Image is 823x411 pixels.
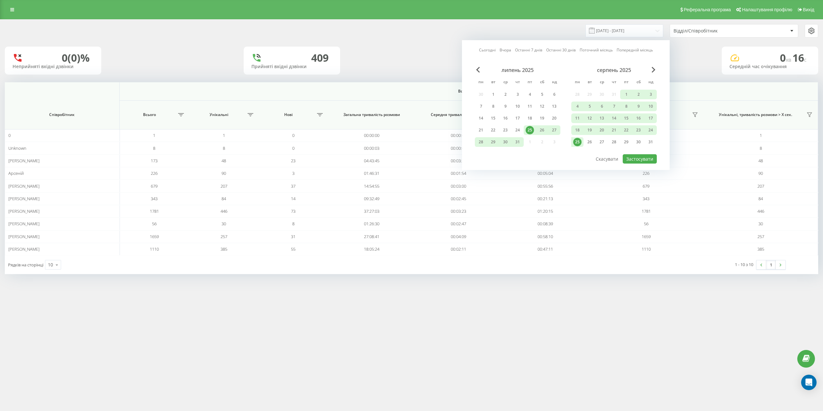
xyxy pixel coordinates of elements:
td: 00:04:09 [415,230,502,243]
div: 26 [538,126,546,134]
div: 23 [501,126,510,134]
div: чт 21 серп 2025 р. [608,125,620,135]
span: 8 [223,145,225,151]
div: сб 23 серп 2025 р. [632,125,645,135]
div: 12 [585,114,594,122]
span: 385 [757,246,764,252]
div: нд 20 лип 2025 р. [548,113,560,123]
span: 23 [291,158,295,164]
abbr: п’ятниця [621,78,631,87]
div: Неприйняті вхідні дзвінки [13,64,94,69]
abbr: четвер [513,78,522,87]
span: 1659 [150,234,159,239]
span: Рядків на сторінці [8,262,43,268]
abbr: субота [634,78,643,87]
div: нд 13 лип 2025 р. [548,102,560,111]
span: 0 [8,132,11,138]
span: 343 [151,196,158,201]
a: 1 [766,260,776,269]
abbr: субота [537,78,547,87]
div: 22 [489,126,497,134]
td: 00:03:00 [415,180,502,192]
span: 207 [757,183,764,189]
div: нд 6 лип 2025 р. [548,90,560,99]
abbr: середа [597,78,607,87]
div: 24 [647,126,655,134]
div: 29 [489,138,497,146]
span: Середня тривалість розмови [422,112,494,117]
a: Попередній місяць [617,47,653,53]
div: пн 11 серп 2025 р. [571,113,583,123]
span: 1110 [150,246,159,252]
div: пт 1 серп 2025 р. [620,90,632,99]
div: 20 [598,126,606,134]
div: 30 [634,138,643,146]
div: нд 3 серп 2025 р. [645,90,657,99]
td: 00:02:47 [415,218,502,230]
div: 9 [634,102,643,111]
span: [PERSON_NAME] [8,221,40,227]
span: Загальна тривалість розмови [335,112,408,117]
abbr: середа [501,78,510,87]
div: сб 9 серп 2025 р. [632,102,645,111]
span: 90 [222,170,226,176]
span: Унікальні [192,112,246,117]
div: ср 20 серп 2025 р. [596,125,608,135]
abbr: понеділок [476,78,486,87]
div: нд 27 лип 2025 р. [548,125,560,135]
div: 28 [477,138,485,146]
div: 15 [622,114,630,122]
td: 14:54:55 [328,180,415,192]
div: 19 [585,126,594,134]
div: вт 1 лип 2025 р. [487,90,499,99]
span: 14 [291,196,295,201]
div: сб 16 серп 2025 р. [632,113,645,123]
div: вт 5 серп 2025 р. [583,102,596,111]
div: 8 [489,102,497,111]
div: 22 [622,126,630,134]
span: [PERSON_NAME] [8,158,40,164]
div: чт 24 лип 2025 р. [511,125,524,135]
span: 679 [643,183,649,189]
span: 48 [222,158,226,164]
span: 90 [758,170,763,176]
abbr: четвер [609,78,619,87]
span: 1781 [150,208,159,214]
span: 226 [643,170,649,176]
td: 00:02:45 [415,192,502,205]
span: 0 [780,51,792,65]
div: ср 2 лип 2025 р. [499,90,511,99]
div: 21 [610,126,618,134]
span: 1 [153,132,155,138]
span: 173 [151,158,158,164]
div: 409 [311,52,329,64]
div: ср 6 серп 2025 р. [596,102,608,111]
div: 29 [622,138,630,146]
abbr: неділя [646,78,656,87]
div: 1 [622,90,630,99]
div: пн 14 лип 2025 р. [475,113,487,123]
span: 1110 [642,246,651,252]
div: нд 17 серп 2025 р. [645,113,657,123]
div: 13 [550,102,558,111]
span: 226 [151,170,158,176]
span: 8 [153,145,155,151]
div: вт 29 лип 2025 р. [487,137,499,147]
span: 48 [758,158,763,164]
a: Поточний місяць [580,47,613,53]
div: Середній час очікування [729,64,810,69]
td: 09:32:49 [328,192,415,205]
td: 01:46:31 [328,167,415,180]
span: [PERSON_NAME] [8,234,40,239]
div: вт 12 серп 2025 р. [583,113,596,123]
div: 4 [526,90,534,99]
td: 00:00:03 [328,142,415,154]
div: 5 [585,102,594,111]
div: пн 25 серп 2025 р. [571,137,583,147]
div: пн 4 серп 2025 р. [571,102,583,111]
span: 679 [151,183,158,189]
abbr: понеділок [573,78,582,87]
span: Арсеній [8,170,24,176]
span: Всі дзвінки [157,89,780,94]
span: 84 [758,196,763,201]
